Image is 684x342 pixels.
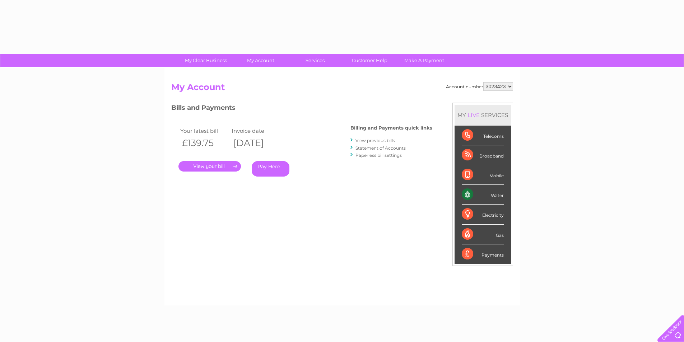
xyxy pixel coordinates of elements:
[462,244,504,264] div: Payments
[171,103,432,115] h3: Bills and Payments
[462,185,504,205] div: Water
[171,82,513,96] h2: My Account
[462,145,504,165] div: Broadband
[466,112,481,118] div: LIVE
[355,153,402,158] a: Paperless bill settings
[395,54,454,67] a: Make A Payment
[355,138,395,143] a: View previous bills
[462,165,504,185] div: Mobile
[252,161,289,177] a: Pay Here
[462,205,504,224] div: Electricity
[446,82,513,91] div: Account number
[462,225,504,244] div: Gas
[231,54,290,67] a: My Account
[178,161,241,172] a: .
[462,126,504,145] div: Telecoms
[176,54,236,67] a: My Clear Business
[285,54,345,67] a: Services
[230,136,281,150] th: [DATE]
[455,105,511,125] div: MY SERVICES
[178,136,230,150] th: £139.75
[355,145,406,151] a: Statement of Accounts
[350,125,432,131] h4: Billing and Payments quick links
[340,54,399,67] a: Customer Help
[230,126,281,136] td: Invoice date
[178,126,230,136] td: Your latest bill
